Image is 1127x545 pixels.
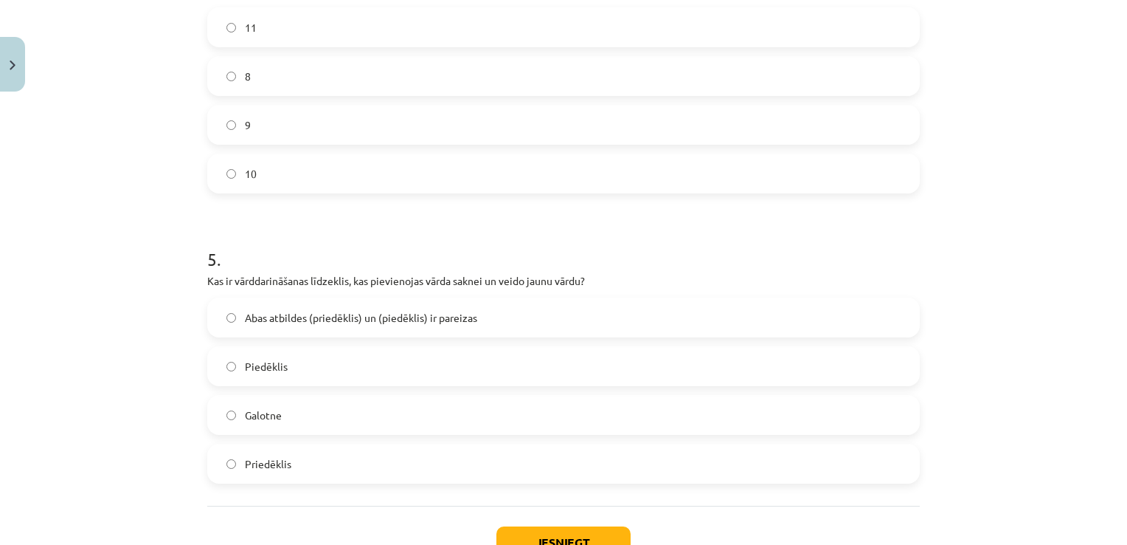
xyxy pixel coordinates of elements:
[226,120,236,130] input: 9
[207,223,920,269] h1: 5 .
[226,23,236,32] input: 11
[10,61,15,70] img: icon-close-lesson-0947bae3869378f0d4975bcd49f059093ad1ed9edebbc8119c70593378902aed.svg
[226,169,236,179] input: 10
[207,273,920,289] p: Kas ir vārddarināšanas līdzeklis, kas pievienojas vārda saknei un veido jaunu vārdu?
[226,313,236,323] input: Abas atbildes (priedēklis) un (piedēklis) ir pareizas
[226,411,236,420] input: Galotne
[245,456,291,472] span: Priedēklis
[245,117,251,133] span: 9
[245,166,257,182] span: 10
[226,459,236,469] input: Priedēklis
[245,310,477,326] span: Abas atbildes (priedēklis) un (piedēklis) ir pareizas
[226,362,236,371] input: Piedēklis
[245,69,251,84] span: 8
[226,72,236,81] input: 8
[245,359,288,374] span: Piedēklis
[245,20,257,35] span: 11
[245,408,282,423] span: Galotne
